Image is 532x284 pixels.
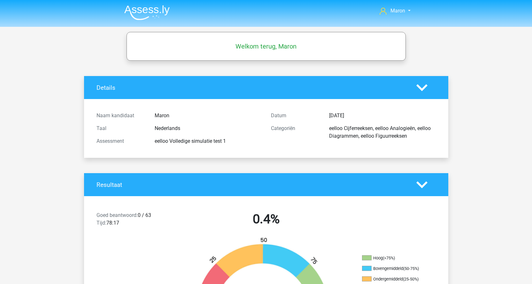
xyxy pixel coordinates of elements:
[403,266,419,271] div: (50-75%)
[150,112,266,119] div: Maron
[96,181,407,188] h4: Resultaat
[362,276,426,282] li: Ondergemiddeld
[266,112,324,119] div: Datum
[362,266,426,272] li: Bovengemiddeld
[324,125,441,140] div: eelloo Cijferreeksen, eelloo Analogieën, eelloo Diagrammen, eelloo Figuurreeksen
[92,211,179,229] div: 0 / 63 78:17
[266,125,324,140] div: Categoriën
[130,42,403,50] h5: Welkom terug, Maron
[124,5,170,20] img: Assessly
[92,125,150,132] div: Taal
[184,211,349,227] h2: 0.4%
[96,84,407,91] h4: Details
[362,255,426,261] li: Hoog
[150,137,266,145] div: eelloo Volledige simulatie test 1
[150,125,266,132] div: Nederlands
[96,212,138,218] span: Goed beantwoord:
[390,8,405,14] span: Maron
[324,112,441,119] div: [DATE]
[92,137,150,145] div: Assessment
[377,7,413,15] a: Maron
[96,220,106,226] span: Tijd:
[403,277,419,281] div: (25-50%)
[92,112,150,119] div: Naam kandidaat
[383,256,395,260] div: (>75%)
